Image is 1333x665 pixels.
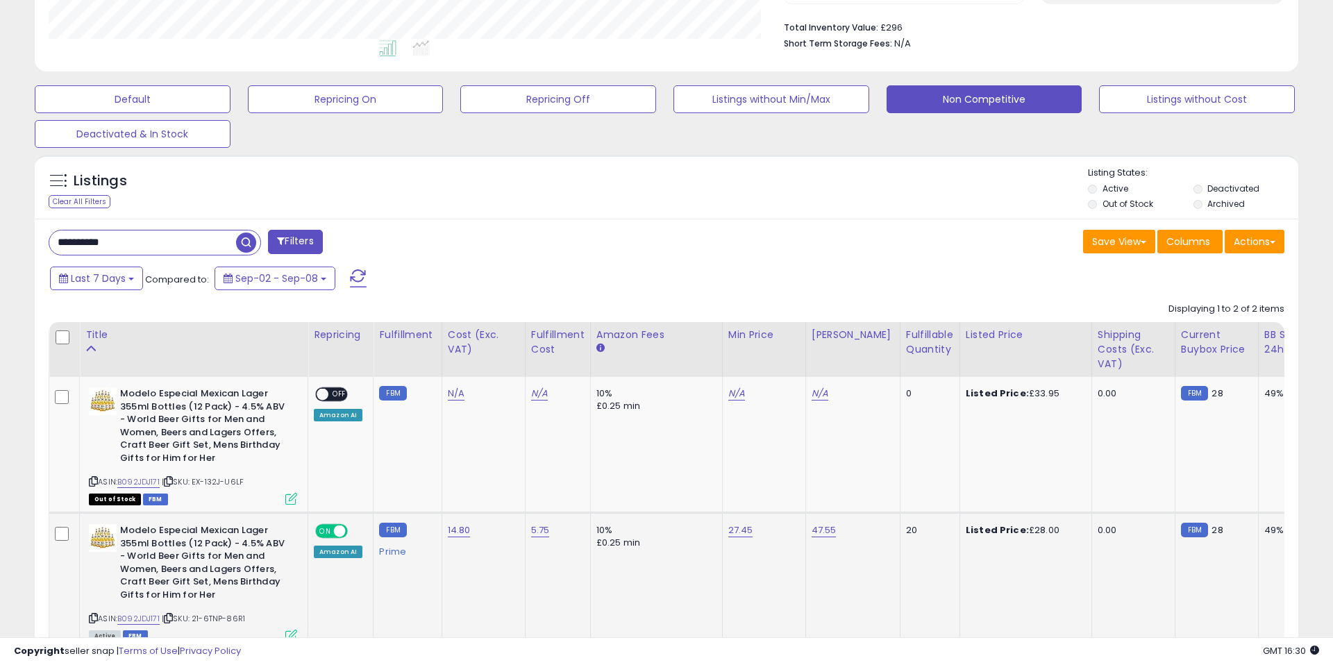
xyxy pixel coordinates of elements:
[966,387,1029,400] b: Listed Price:
[379,386,406,401] small: FBM
[314,409,362,421] div: Amazon AI
[1264,387,1310,400] div: 49%
[1099,85,1295,113] button: Listings without Cost
[35,85,230,113] button: Default
[1157,230,1223,253] button: Columns
[1264,524,1310,537] div: 49%
[1098,524,1164,537] div: 0.00
[1207,198,1245,210] label: Archived
[89,387,117,415] img: 51AUg9qIBjL._SL40_.jpg
[812,523,837,537] a: 47.55
[1212,387,1223,400] span: 28
[596,328,716,342] div: Amazon Fees
[235,271,318,285] span: Sep-02 - Sep-08
[906,328,954,357] div: Fulfillable Quantity
[596,387,712,400] div: 10%
[966,523,1029,537] b: Listed Price:
[966,524,1081,537] div: £28.00
[1098,328,1169,371] div: Shipping Costs (Exc. VAT)
[1181,328,1252,357] div: Current Buybox Price
[120,524,289,605] b: Modelo Especial Mexican Lager 355ml Bottles (12 Pack) - 4.5% ABV - World Beer Gifts for Men and W...
[143,494,168,505] span: FBM
[460,85,656,113] button: Repricing Off
[728,387,745,401] a: N/A
[71,271,126,285] span: Last 7 Days
[215,267,335,290] button: Sep-02 - Sep-08
[1088,167,1298,180] p: Listing States:
[1166,235,1210,249] span: Columns
[784,18,1274,35] li: £296
[812,387,828,401] a: N/A
[812,328,894,342] div: [PERSON_NAME]
[328,389,351,401] span: OFF
[120,387,289,468] b: Modelo Especial Mexican Lager 355ml Bottles (12 Pack) - 4.5% ABV - World Beer Gifts for Men and W...
[887,85,1082,113] button: Non Competitive
[268,230,322,254] button: Filters
[117,476,160,488] a: B092JDJ171
[85,328,302,342] div: Title
[1168,303,1284,316] div: Displaying 1 to 2 of 2 items
[162,613,245,624] span: | SKU: 21-6TNP-86R1
[1264,328,1315,357] div: BB Share 24h.
[531,523,550,537] a: 5.75
[448,328,519,357] div: Cost (Exc. VAT)
[14,645,241,658] div: seller snap | |
[531,328,585,357] div: Fulfillment Cost
[248,85,444,113] button: Repricing On
[728,523,753,537] a: 27.45
[1098,387,1164,400] div: 0.00
[317,525,334,537] span: ON
[162,476,244,487] span: | SKU: EX-132J-U6LF
[1083,230,1155,253] button: Save View
[448,523,471,537] a: 14.80
[906,387,949,400] div: 0
[89,494,141,505] span: All listings that are currently out of stock and unavailable for purchase on Amazon
[906,524,949,537] div: 20
[145,273,209,286] span: Compared to:
[346,525,368,537] span: OFF
[1181,386,1208,401] small: FBM
[784,22,878,33] b: Total Inventory Value:
[379,328,435,342] div: Fulfillment
[89,387,297,503] div: ASIN:
[728,328,800,342] div: Min Price
[379,541,430,557] div: Prime
[89,524,117,552] img: 51AUg9qIBjL._SL40_.jpg
[673,85,869,113] button: Listings without Min/Max
[966,328,1086,342] div: Listed Price
[314,328,367,342] div: Repricing
[531,387,548,401] a: N/A
[894,37,911,50] span: N/A
[14,644,65,657] strong: Copyright
[379,523,406,537] small: FBM
[1103,198,1153,210] label: Out of Stock
[49,195,110,208] div: Clear All Filters
[74,171,127,191] h5: Listings
[1207,183,1259,194] label: Deactivated
[117,613,160,625] a: B092JDJ171
[784,37,892,49] b: Short Term Storage Fees:
[966,387,1081,400] div: £33.95
[1181,523,1208,537] small: FBM
[596,524,712,537] div: 10%
[35,120,230,148] button: Deactivated & In Stock
[596,342,605,355] small: Amazon Fees.
[119,644,178,657] a: Terms of Use
[596,537,712,549] div: £0.25 min
[1225,230,1284,253] button: Actions
[180,644,241,657] a: Privacy Policy
[1263,644,1319,657] span: 2025-09-16 16:30 GMT
[448,387,464,401] a: N/A
[1103,183,1128,194] label: Active
[596,400,712,412] div: £0.25 min
[1212,523,1223,537] span: 28
[50,267,143,290] button: Last 7 Days
[314,546,362,558] div: Amazon AI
